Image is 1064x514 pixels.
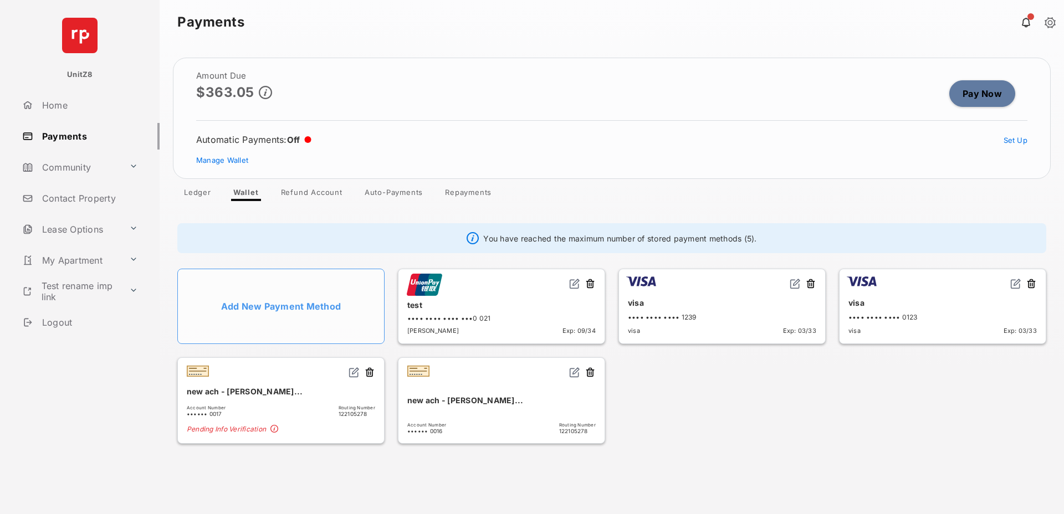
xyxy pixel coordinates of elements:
div: visa [848,294,1037,312]
a: Payments [18,123,160,150]
a: Repayments [436,188,500,201]
div: •••• •••• •••• •••0 021 [407,314,596,322]
h2: Amount Due [196,71,272,80]
span: •••••• 0017 [187,410,226,417]
div: test [407,296,596,314]
strong: Payments [177,16,244,29]
a: Wallet [224,188,268,201]
span: visa [628,327,640,335]
img: svg+xml;base64,PHN2ZyB4bWxucz0iaHR0cDovL3d3dy53My5vcmcvMjAwMC9zdmciIHdpZHRoPSI2NCIgaGVpZ2h0PSI2NC... [62,18,98,53]
span: Pending Info Verification [187,425,375,434]
span: Account Number [407,422,446,428]
span: Exp: 03/33 [1004,327,1037,335]
div: new ach - [PERSON_NAME]... [187,382,375,400]
a: Lease Options [18,216,125,243]
div: new ach - [PERSON_NAME]... [407,391,596,409]
div: You have reached the maximum number of stored payment methods (5). [177,223,1046,253]
span: Routing Number [559,422,596,428]
img: svg+xml;base64,PHN2ZyB2aWV3Qm94PSIwIDAgMjQgMjQiIHdpZHRoPSIxNiIgaGVpZ2h0PSIxNiIgZmlsbD0ibm9uZSIgeG... [569,278,580,289]
a: Contact Property [18,185,160,212]
div: •••• •••• •••• 1239 [628,313,816,321]
a: Logout [18,309,160,336]
span: 122105278 [339,410,375,417]
img: svg+xml;base64,PHN2ZyB2aWV3Qm94PSIwIDAgMjQgMjQiIHdpZHRoPSIxNiIgaGVpZ2h0PSIxNiIgZmlsbD0ibm9uZSIgeG... [349,367,360,378]
a: Home [18,92,160,119]
a: Community [18,154,125,181]
a: Set Up [1004,136,1028,145]
div: visa [628,294,816,312]
a: Test rename imp link [18,278,125,305]
div: •••• •••• •••• 0123 [848,313,1037,321]
span: •••••• 0016 [407,428,446,434]
span: Routing Number [339,405,375,410]
a: Auto-Payments [356,188,432,201]
img: svg+xml;base64,PHN2ZyB2aWV3Qm94PSIwIDAgMjQgMjQiIHdpZHRoPSIxNiIgaGVpZ2h0PSIxNiIgZmlsbD0ibm9uZSIgeG... [569,367,580,378]
a: Manage Wallet [196,156,248,165]
span: Exp: 09/34 [562,327,596,335]
a: Refund Account [272,188,351,201]
span: 122105278 [559,428,596,434]
span: Account Number [187,405,226,410]
img: svg+xml;base64,PHN2ZyB2aWV3Qm94PSIwIDAgMjQgMjQiIHdpZHRoPSIxNiIgaGVpZ2h0PSIxNiIgZmlsbD0ibm9uZSIgeG... [790,278,801,289]
span: [PERSON_NAME] [407,327,459,335]
span: Exp: 03/33 [783,327,816,335]
p: $363.05 [196,85,254,100]
a: Ledger [175,188,220,201]
a: My Apartment [18,247,125,274]
div: Automatic Payments : [196,134,311,145]
span: Off [287,135,300,145]
img: svg+xml;base64,PHN2ZyB2aWV3Qm94PSIwIDAgMjQgMjQiIHdpZHRoPSIxNiIgaGVpZ2h0PSIxNiIgZmlsbD0ibm9uZSIgeG... [1010,278,1021,289]
p: UnitZ8 [67,69,93,80]
span: visa [848,327,861,335]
